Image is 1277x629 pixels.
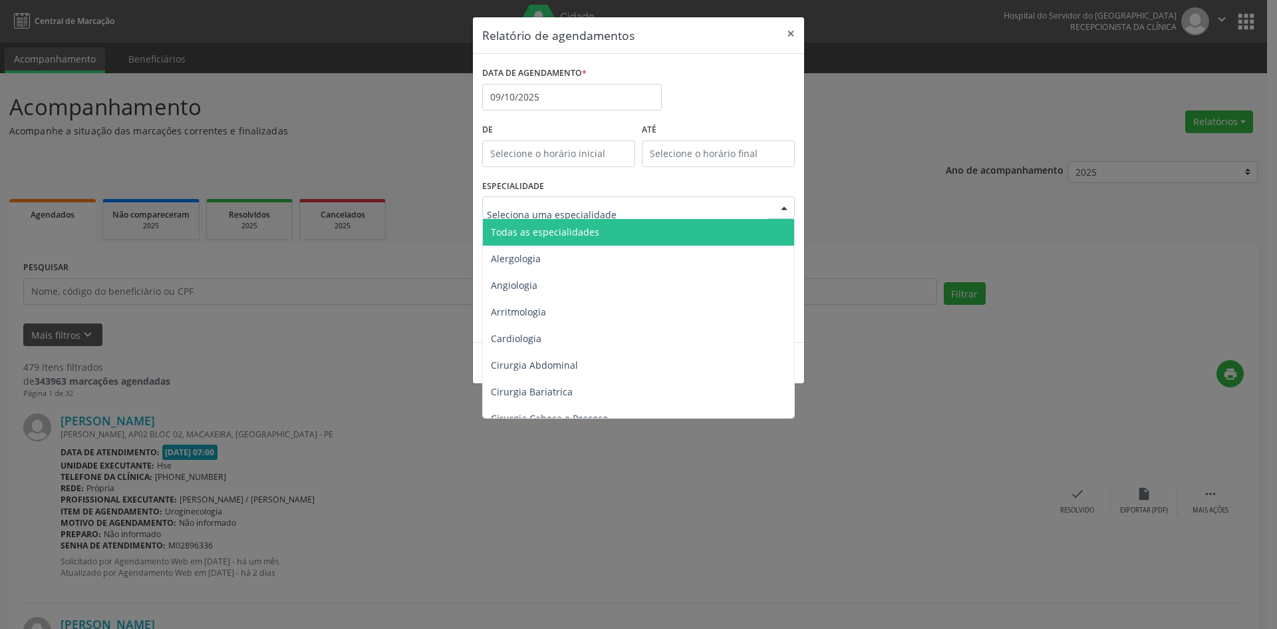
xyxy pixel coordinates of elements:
[491,226,599,238] span: Todas as especialidades
[642,140,795,167] input: Selecione o horário final
[491,306,546,318] span: Arritmologia
[482,140,635,167] input: Selecione o horário inicial
[491,385,573,398] span: Cirurgia Bariatrica
[642,120,795,140] label: ATÉ
[491,332,541,345] span: Cardiologia
[491,412,608,425] span: Cirurgia Cabeça e Pescoço
[482,120,635,140] label: De
[491,359,578,371] span: Cirurgia Abdominal
[491,252,541,265] span: Alergologia
[487,201,768,228] input: Seleciona uma especialidade
[491,279,537,292] span: Angiologia
[482,84,662,110] input: Selecione uma data ou intervalo
[482,27,635,44] h5: Relatório de agendamentos
[482,63,587,84] label: DATA DE AGENDAMENTO
[482,176,544,197] label: ESPECIALIDADE
[778,17,804,50] button: Close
